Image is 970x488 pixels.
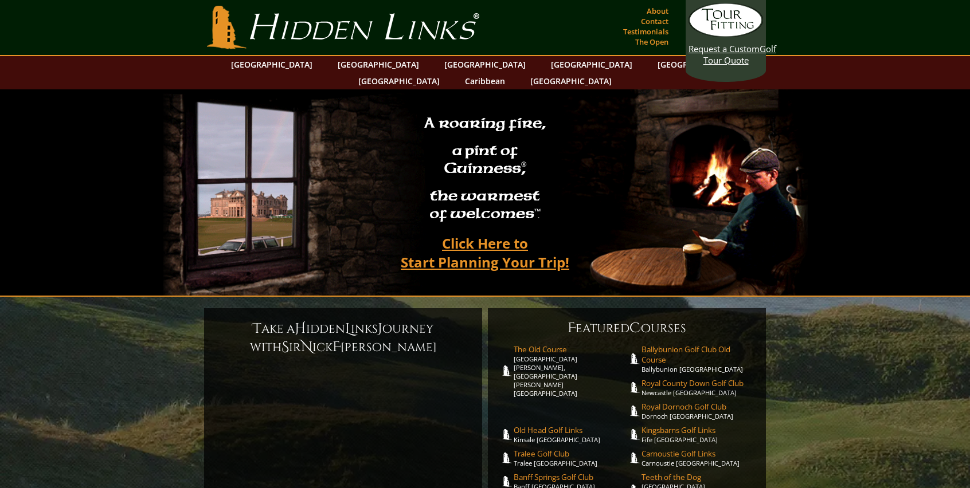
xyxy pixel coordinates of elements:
h6: eatured ourses [499,319,754,337]
span: Banff Springs Golf Club [514,472,627,482]
span: F [568,319,576,337]
h2: A roaring fire, a pint of Guinness , the warmest of welcomes™. [417,109,553,230]
span: C [629,319,641,337]
a: [GEOGRAPHIC_DATA] [332,56,425,73]
a: [GEOGRAPHIC_DATA] [353,73,445,89]
span: L [345,320,351,338]
span: Carnoustie Golf Links [642,448,755,459]
a: [GEOGRAPHIC_DATA] [652,56,745,73]
a: Request a CustomGolf Tour Quote [689,3,763,66]
span: Tralee Golf Club [514,448,627,459]
span: Ballybunion Golf Club Old Course [642,344,755,365]
a: Old Head Golf LinksKinsale [GEOGRAPHIC_DATA] [514,425,627,444]
a: Ballybunion Golf Club Old CourseBallybunion [GEOGRAPHIC_DATA] [642,344,755,373]
span: J [378,320,382,338]
span: H [295,320,306,338]
span: T [253,320,261,338]
span: N [301,338,312,356]
span: The Old Course [514,344,627,355]
a: [GEOGRAPHIC_DATA] [525,73,617,89]
span: F [333,338,341,356]
a: Click Here toStart Planning Your Trip! [389,230,581,276]
a: [GEOGRAPHIC_DATA] [545,56,638,73]
a: Royal County Down Golf ClubNewcastle [GEOGRAPHIC_DATA] [642,378,755,397]
a: [GEOGRAPHIC_DATA] [439,56,531,73]
span: Old Head Golf Links [514,425,627,435]
a: Caribbean [459,73,511,89]
a: Testimonials [620,23,671,40]
span: Request a Custom [689,43,760,54]
a: About [644,3,671,19]
span: Royal County Down Golf Club [642,378,755,388]
span: S [281,338,289,356]
a: Kingsbarns Golf LinksFife [GEOGRAPHIC_DATA] [642,425,755,444]
a: Contact [638,13,671,29]
a: [GEOGRAPHIC_DATA] [225,56,318,73]
h6: ake a idden inks ourney with ir ick [PERSON_NAME] [216,320,471,356]
a: Royal Dornoch Golf ClubDornoch [GEOGRAPHIC_DATA] [642,402,755,420]
a: Tralee Golf ClubTralee [GEOGRAPHIC_DATA] [514,448,627,467]
a: The Open [632,34,671,50]
span: Royal Dornoch Golf Club [642,402,755,412]
span: Teeth of the Dog [642,472,755,482]
span: Kingsbarns Golf Links [642,425,755,435]
a: The Old Course[GEOGRAPHIC_DATA][PERSON_NAME], [GEOGRAPHIC_DATA][PERSON_NAME] [GEOGRAPHIC_DATA] [514,344,627,398]
a: Carnoustie Golf LinksCarnoustie [GEOGRAPHIC_DATA] [642,448,755,467]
